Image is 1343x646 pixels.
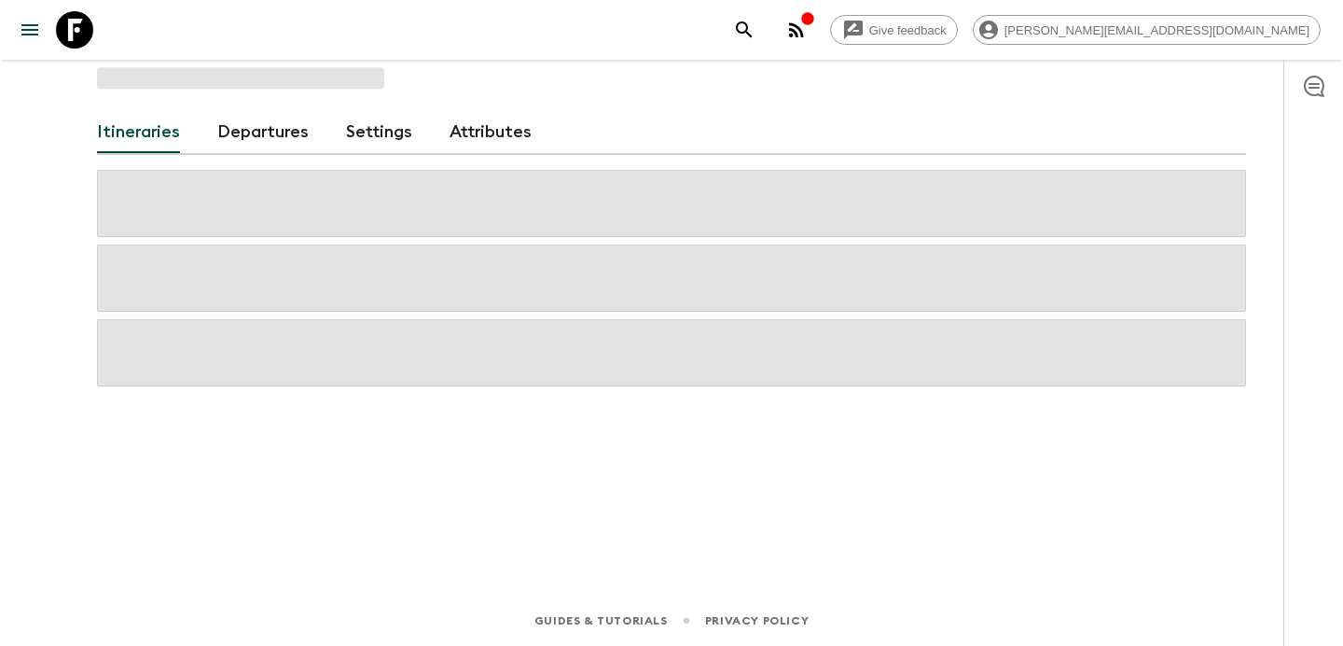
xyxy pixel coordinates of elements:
[534,611,668,631] a: Guides & Tutorials
[346,110,412,155] a: Settings
[11,11,48,49] button: menu
[973,15,1321,45] div: [PERSON_NAME][EMAIL_ADDRESS][DOMAIN_NAME]
[450,110,532,155] a: Attributes
[97,110,180,155] a: Itineraries
[217,110,309,155] a: Departures
[830,15,958,45] a: Give feedback
[859,23,957,37] span: Give feedback
[994,23,1320,37] span: [PERSON_NAME][EMAIL_ADDRESS][DOMAIN_NAME]
[726,11,763,49] button: search adventures
[705,611,809,631] a: Privacy Policy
